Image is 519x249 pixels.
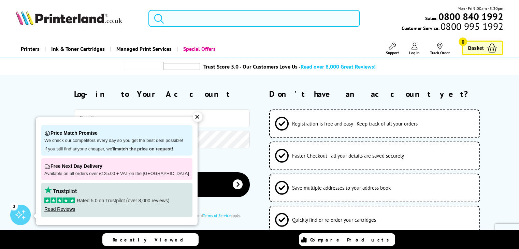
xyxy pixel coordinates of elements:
[430,43,450,55] a: Track Order
[113,237,190,243] span: Recently Viewed
[409,43,420,55] a: Log In
[16,40,45,58] a: Printers
[44,171,189,177] p: Available on all orders over £125.00 + VAT on the [GEOGRAPHIC_DATA]
[44,197,75,203] img: stars-5.svg
[468,43,484,53] span: Basket
[301,63,376,70] span: Read over 8,000 Great Reviews!
[74,109,250,127] input: Email
[44,162,189,171] p: Free Next Day Delivery
[44,146,189,152] p: If you still find anyone cheaper, we'll
[438,10,503,23] b: 0800 840 1992
[439,23,503,30] span: 0800 995 1992
[44,138,189,144] p: We check our competitors every day so you get the best deal possible!
[292,152,404,159] span: Faster Checkout - all your details are saved securely
[123,62,164,70] img: trustpilot rating
[203,63,376,70] a: Trust Score 5.0 - Our Customers Love Us -Read over 8,000 Great Reviews!
[16,10,140,27] a: Printerland Logo
[10,202,18,210] div: 3
[203,213,231,218] a: Terms of Service
[292,185,391,191] span: Save multiple addresses to your address book
[44,197,189,204] p: Rated 5.0 on Trustpilot (over 8,000 reviews)
[299,233,395,246] a: Compare Products
[44,129,189,138] p: Price Match Promise
[386,43,399,55] a: Support
[44,186,77,194] img: trustpilot rating
[16,10,122,25] img: Printerland Logo
[102,233,199,246] a: Recently Viewed
[310,237,393,243] span: Compare Products
[459,38,467,46] span: 0
[193,112,202,122] div: ✕
[462,41,503,55] a: Basket 0
[437,13,503,20] a: 0800 840 1992
[51,40,105,58] span: Ink & Toner Cartridges
[458,5,503,12] span: Mon - Fri 9:00am - 5:30pm
[409,50,420,55] span: Log In
[44,206,75,212] a: Read Reviews
[177,40,221,58] a: Special Offers
[115,146,173,151] strong: match the price on request!
[45,40,110,58] a: Ink & Toner Cartridges
[269,89,503,99] h2: Don't have an account yet?
[292,217,376,223] span: Quickly find or re-order your cartridges
[292,120,418,127] span: Registration is free and easy - Keep track of all your orders
[386,50,399,55] span: Support
[425,15,437,21] span: Sales:
[164,63,200,70] img: trustpilot rating
[402,23,503,31] span: Customer Service:
[74,89,250,99] h2: Log-in to Your Account
[110,40,177,58] a: Managed Print Services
